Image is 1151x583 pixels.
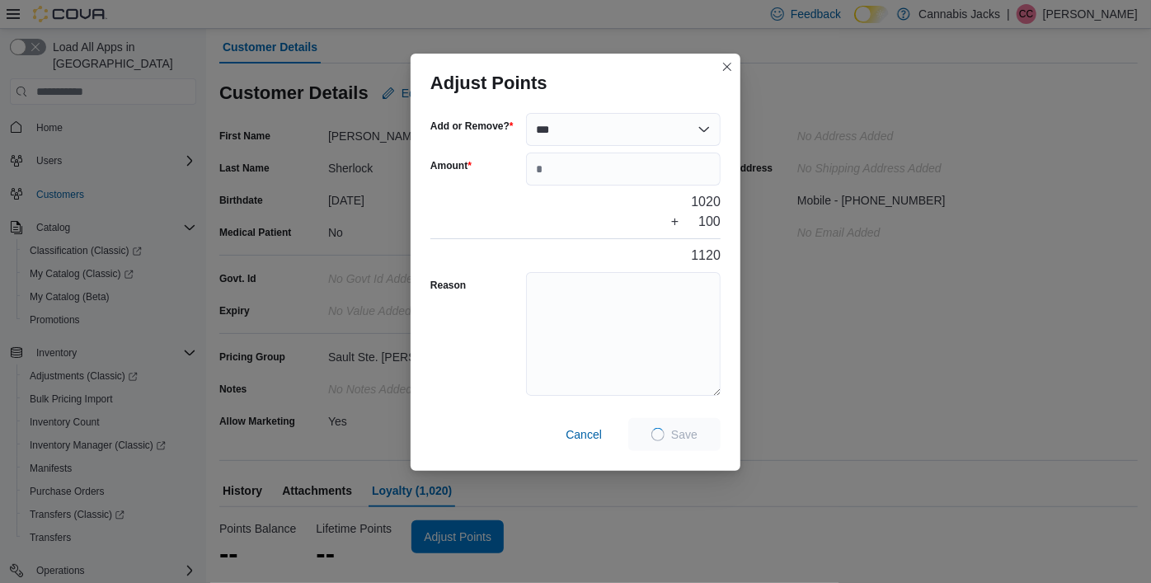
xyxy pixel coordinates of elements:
button: Closes this modal window [717,57,737,77]
span: Cancel [566,426,602,443]
label: Reason [430,279,466,292]
div: 1020 [691,192,721,212]
button: LoadingSave [628,418,721,451]
label: Add or Remove? [430,120,514,133]
div: + [671,212,679,232]
h3: Adjust Points [430,73,547,93]
div: 1120 [691,246,721,266]
span: Loading [651,427,666,443]
span: Save [671,426,698,443]
div: 100 [698,212,721,232]
label: Amount [430,159,472,172]
button: Cancel [559,418,608,451]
